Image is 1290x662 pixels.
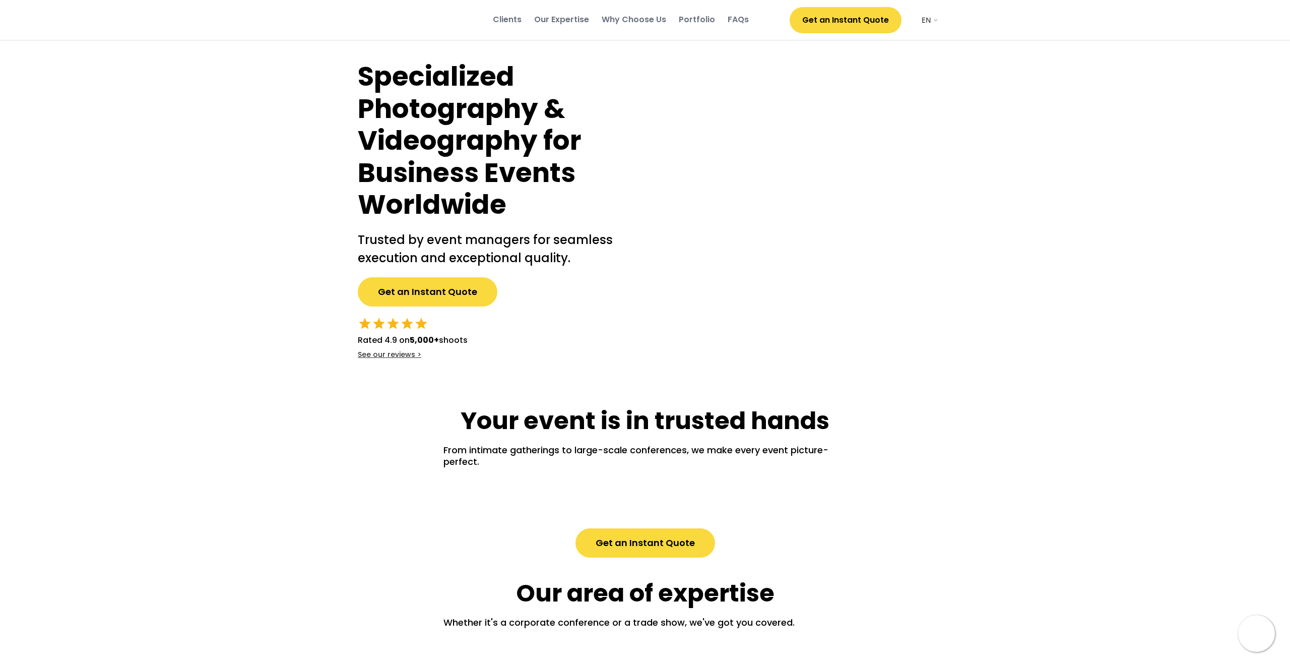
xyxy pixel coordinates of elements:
[414,317,428,331] button: star
[386,317,400,331] button: star
[410,334,439,346] strong: 5,000+
[534,14,589,25] div: Our Expertise
[679,14,715,25] div: Portfolio
[358,334,468,346] div: Rated 4.9 on shoots
[443,444,847,488] h2: From intimate gatherings to large-scale conferences, we make every event picture-perfect.
[443,617,847,658] h2: Whether it's a corporate conference or a trade show, we've got you covered.
[351,10,451,30] img: yH5BAEAAAAALAAAAAABAAEAAAIBRAA7
[358,61,625,221] h1: Specialized Photography & Videography for Business Events Worldwide
[400,317,414,331] button: star
[358,277,497,307] button: Get an Instant Quote
[516,578,775,609] h1: Our area of expertise
[358,350,421,360] div: See our reviews >
[358,231,625,267] h2: Trusted by event managers for seamless execution and exceptional quality.
[358,317,372,331] button: star
[493,14,522,25] div: Clients
[645,61,947,349] img: yH5BAEAAAAALAAAAAABAAEAAAIBRAA7
[372,317,386,331] button: star
[728,14,749,25] div: FAQs
[602,14,666,25] div: Why Choose Us
[575,528,715,558] button: Get an Instant Quote
[907,15,917,25] img: yH5BAEAAAAALAAAAAABAAEAAAIBRAA7
[461,405,829,437] h1: Your event is in trusted hands
[790,7,901,33] button: Get an Instant Quote
[1238,615,1275,652] img: yH5BAEAAAAALAAAAAABAAEAAAIBRAA7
